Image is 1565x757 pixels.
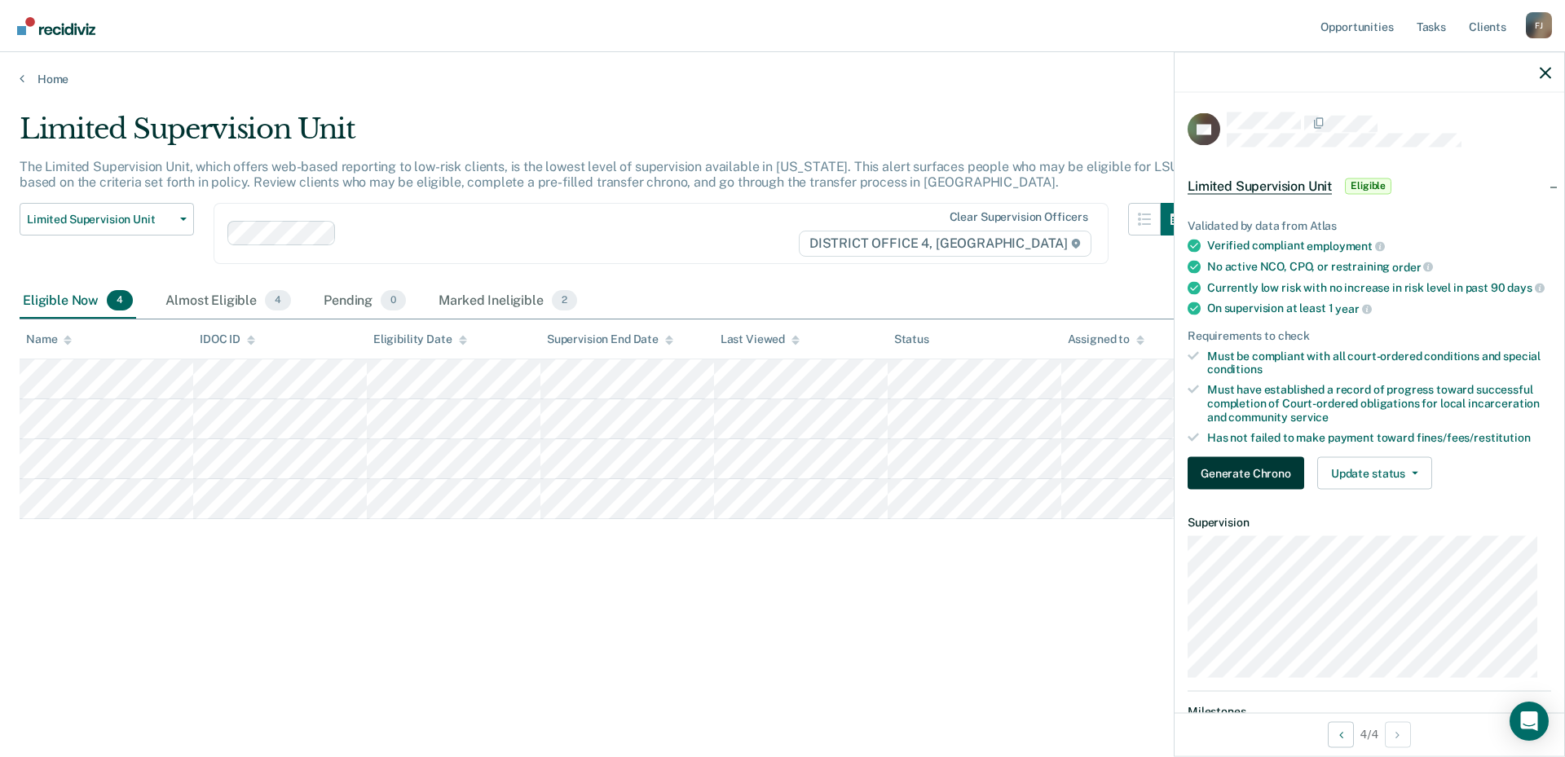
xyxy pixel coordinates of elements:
div: Must have established a record of progress toward successful completion of Court-ordered obligati... [1207,383,1551,424]
div: Must be compliant with all court-ordered conditions and special conditions [1207,349,1551,376]
div: Has not failed to make payment toward [1207,430,1551,444]
span: year [1335,301,1371,315]
div: Requirements to check [1188,328,1551,342]
div: Verified compliant [1207,239,1551,253]
button: Previous Opportunity [1328,721,1354,747]
div: Almost Eligible [162,284,294,319]
span: 4 [265,290,291,311]
div: Open Intercom Messenger [1510,702,1549,741]
div: Eligibility Date [373,332,467,346]
div: Status [894,332,929,346]
div: F J [1526,12,1552,38]
button: Generate Chrono [1188,457,1304,490]
div: Eligible Now [20,284,136,319]
div: Clear supervision officers [950,210,1088,224]
div: IDOC ID [200,332,255,346]
div: On supervision at least 1 [1207,301,1551,316]
span: DISTRICT OFFICE 4, [GEOGRAPHIC_DATA] [799,231,1091,257]
div: Limited Supervision Unit [20,112,1193,159]
span: fines/fees/restitution [1417,430,1531,443]
div: Supervision End Date [547,332,673,346]
div: Currently low risk with no increase in risk level in past 90 [1207,280,1551,295]
div: Validated by data from Atlas [1188,218,1551,232]
span: order [1392,260,1433,273]
dt: Milestones [1188,705,1551,719]
div: Last Viewed [721,332,800,346]
div: Name [26,332,72,346]
span: Limited Supervision Unit [1188,178,1332,194]
span: employment [1307,240,1384,253]
div: Assigned to [1068,332,1144,346]
button: Update status [1317,457,1432,490]
button: Profile dropdown button [1526,12,1552,38]
button: Next Opportunity [1385,721,1411,747]
span: Eligible [1345,178,1391,194]
div: Limited Supervision UnitEligible [1175,160,1564,212]
span: service [1290,410,1329,423]
dt: Supervision [1188,516,1551,530]
span: days [1507,281,1544,294]
span: 4 [107,290,133,311]
span: 2 [552,290,577,311]
span: Limited Supervision Unit [27,213,174,227]
a: Home [20,72,1545,86]
div: Pending [320,284,409,319]
img: Recidiviz [17,17,95,35]
p: The Limited Supervision Unit, which offers web-based reporting to low-risk clients, is the lowest... [20,159,1179,190]
span: 0 [381,290,406,311]
div: No active NCO, CPO, or restraining [1207,259,1551,274]
div: Marked Ineligible [435,284,580,319]
div: 4 / 4 [1175,712,1564,755]
a: Navigate to form link [1188,457,1311,490]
